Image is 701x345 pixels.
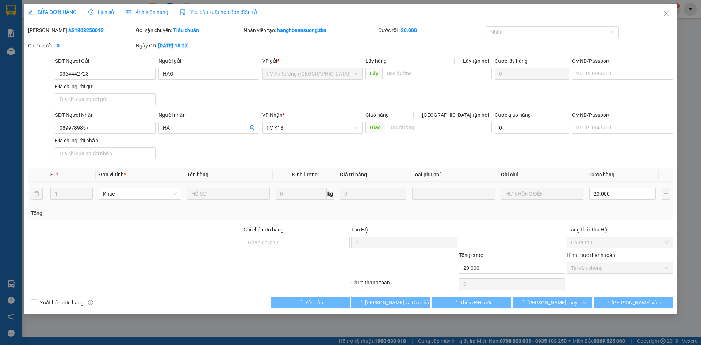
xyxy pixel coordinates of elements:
[244,237,350,248] input: Ghi chú đơn hàng
[305,299,323,307] span: Yêu cầu
[571,237,669,248] span: Chưa thu
[180,9,257,15] span: Yêu cầu xuất hóa đơn điện tử
[55,57,156,65] div: SĐT Người Gửi
[180,9,186,15] img: icon
[452,300,460,305] span: loading
[432,297,511,308] button: Thêm ĐH mới
[126,9,131,15] span: picture
[267,122,358,133] span: PV K13
[513,297,592,308] button: [PERSON_NAME] thay đổi
[88,9,93,15] span: clock-circle
[365,58,387,64] span: Lấy hàng
[385,122,492,133] input: Dọc đường
[378,26,484,34] div: Cước rồi :
[567,252,615,258] label: Hình thức thanh toán
[459,252,483,258] span: Tổng cước
[498,168,586,182] th: Ghi chú
[350,279,458,291] div: Chưa thanh toán
[55,147,156,159] input: Địa chỉ của người nhận
[271,297,350,308] button: Yêu cầu
[351,297,430,308] button: [PERSON_NAME] và Giao hàng
[495,122,569,134] input: Cước giao hàng
[136,42,242,50] div: Ngày GD:
[103,188,177,199] span: Khác
[572,111,673,119] div: CMND/Passport
[519,300,527,305] span: loading
[187,188,269,200] input: VD: Bàn, Ghế
[28,9,77,15] span: SỬA ĐƠN HÀNG
[37,299,87,307] span: Xuất hóa đơn hàng
[656,4,677,24] button: Close
[401,27,417,33] b: 20.000
[351,227,368,233] span: Thu Hộ
[187,172,208,177] span: Tên hàng
[527,299,586,307] span: [PERSON_NAME] thay đổi
[55,83,156,91] div: Địa chỉ người gửi
[244,26,377,34] div: Nhân viên tạo:
[340,172,367,177] span: Giá trị hàng
[55,111,156,119] div: SĐT Người Nhận
[55,93,156,105] input: Địa chỉ của người gửi
[99,172,126,177] span: Đơn vị tính
[365,299,435,307] span: [PERSON_NAME] và Giao hàng
[68,27,104,33] b: AS1308250013
[249,125,255,131] span: user-add
[327,188,334,200] span: kg
[460,299,491,307] span: Thêm ĐH mới
[28,42,134,50] div: Chưa cước :
[567,226,673,234] div: Trạng thái Thu Hộ
[604,300,612,305] span: loading
[495,68,569,80] input: Cước lấy hàng
[501,188,583,200] input: Ghi Chú
[460,57,492,65] span: Lấy tận nơi
[158,111,259,119] div: Người nhận
[365,68,382,79] span: Lấy
[594,297,673,308] button: [PERSON_NAME] và In
[57,43,60,49] b: 0
[292,172,318,177] span: Định lượng
[663,11,669,16] span: close
[495,58,528,64] label: Cước lấy hàng
[88,9,114,15] span: Lịch sử
[158,57,259,65] div: Người gửi
[50,172,56,177] span: SL
[589,172,614,177] span: Cước hàng
[495,112,531,118] label: Cước giao hàng
[365,122,385,133] span: Giao
[419,111,492,119] span: [GEOGRAPHIC_DATA] tận nơi
[340,188,406,200] input: 0
[267,68,358,79] span: PV An Sương (Hàng Hóa)
[28,9,33,15] span: edit
[31,188,43,200] button: delete
[382,68,492,79] input: Dọc đường
[262,57,363,65] div: VP gửi
[262,112,283,118] span: VP Nhận
[409,168,498,182] th: Loại phụ phí
[28,26,134,34] div: [PERSON_NAME]:
[173,27,199,33] b: Tiêu chuẩn
[572,57,673,65] div: CMND/Passport
[357,300,365,305] span: loading
[365,112,389,118] span: Giao hàng
[126,9,168,15] span: Ảnh kiện hàng
[31,209,271,217] div: Tổng: 1
[277,27,326,33] b: hanghoaansuong.tkn
[55,137,156,145] div: Địa chỉ người nhận
[662,188,670,200] button: plus
[136,26,242,34] div: Gói vận chuyển:
[297,300,305,305] span: loading
[612,299,663,307] span: [PERSON_NAME] và In
[88,300,93,305] span: info-circle
[158,43,188,49] b: [DATE] 15:27
[244,227,284,233] label: Ghi chú đơn hàng
[571,262,669,273] span: Tại văn phòng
